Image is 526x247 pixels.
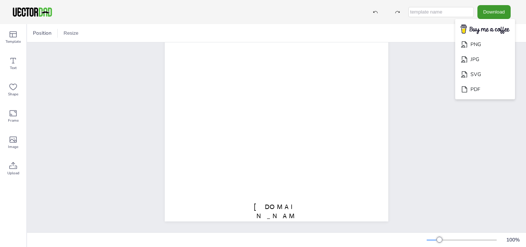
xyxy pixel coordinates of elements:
li: JPG [455,52,515,67]
span: Upload [7,170,19,176]
input: template name [408,7,474,17]
li: PDF [455,82,515,97]
li: PNG [455,37,515,52]
ul: Download [455,19,515,100]
span: Frame [8,118,19,123]
div: 100 % [504,236,522,243]
img: VectorDad-1.png [12,7,53,18]
span: Template [5,39,21,45]
span: Image [8,144,18,150]
span: Position [31,30,53,37]
li: SVG [455,67,515,82]
span: [DOMAIN_NAME] [254,203,299,229]
span: Shape [8,91,18,97]
button: Download [477,5,511,19]
img: buymecoffee.png [456,22,514,37]
button: Resize [61,27,81,39]
span: Text [10,65,17,71]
